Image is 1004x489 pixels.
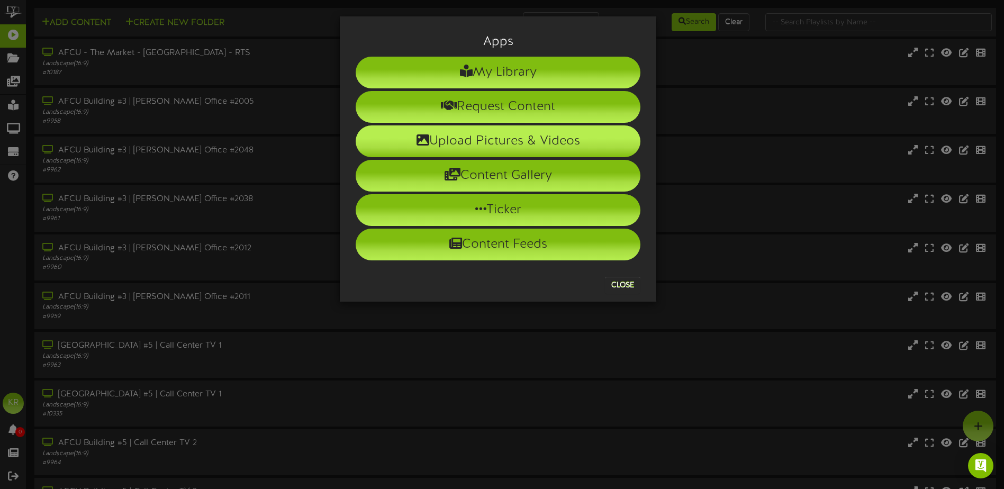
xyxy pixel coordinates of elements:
[356,91,640,123] li: Request Content
[356,160,640,192] li: Content Gallery
[356,57,640,88] li: My Library
[356,229,640,260] li: Content Feeds
[356,194,640,226] li: Ticker
[356,125,640,157] li: Upload Pictures & Videos
[605,277,640,294] button: Close
[968,453,993,478] div: Open Intercom Messenger
[356,35,640,49] h3: Apps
